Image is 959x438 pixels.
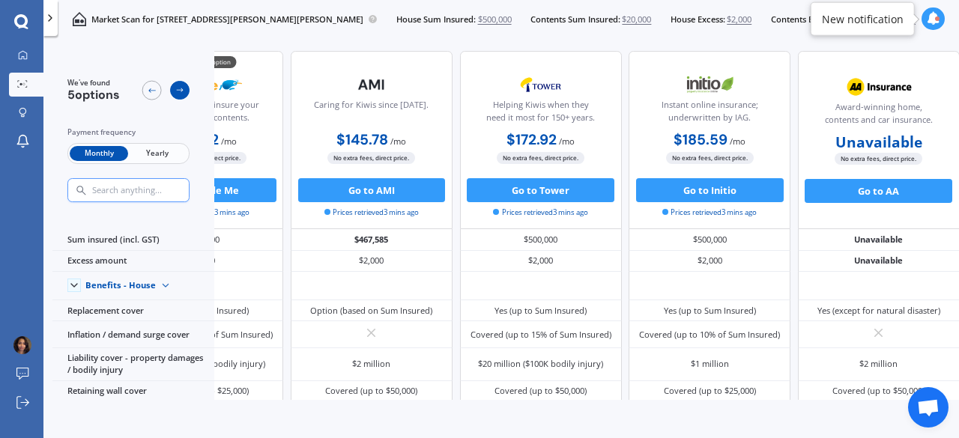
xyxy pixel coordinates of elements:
img: Benefit content down [156,276,175,296]
img: Initio.webp [670,70,749,100]
div: $500,000 [629,229,790,250]
b: Unavailable [835,136,922,148]
div: $2 million [352,358,390,370]
span: Prices retrieved 3 mins ago [324,207,419,218]
p: Market Scan for [STREET_ADDRESS][PERSON_NAME][PERSON_NAME] [91,13,363,25]
button: Go to Initio [636,178,784,202]
div: Helping Kiwis when they need it most for 150+ years. [470,99,611,129]
div: Yes (up to Sum Insured) [494,305,587,317]
span: No extra fees, direct price. [835,153,922,164]
span: / mo [390,136,406,147]
input: Search anything... [91,185,214,195]
span: Contents Excess: [771,13,836,25]
div: Award-winning home, contents and car insurance. [808,101,949,131]
span: Yearly [128,146,187,162]
span: Prices retrieved 3 mins ago [662,207,757,218]
span: $500,000 [478,13,512,25]
div: Caring for Kiwis since [DATE]. [314,99,429,129]
div: $2 million [859,358,898,370]
span: 5 options [67,87,120,103]
div: Payment frequency [67,127,190,139]
span: No extra fees, direct price. [497,152,584,163]
div: Replacement cover [52,300,214,321]
span: $20,000 [622,13,651,25]
div: Covered (up to $25,000) [664,385,756,397]
div: Covered (up to 15% of Sum Insured) [471,329,611,341]
button: Go to Tower [467,178,614,202]
b: $172.92 [506,130,557,149]
div: Covered (up to $50,000) [832,385,925,397]
div: Covered (up to $50,000) [325,385,417,397]
span: / mo [730,136,745,147]
div: $1 million [691,358,729,370]
button: Go to AMI [298,178,446,202]
span: $2,000 [727,13,751,25]
span: / mo [221,136,237,147]
button: Go to AA [805,179,952,203]
span: Monthly [70,146,128,162]
span: No extra fees, direct price. [327,152,415,163]
b: $145.78 [336,130,388,149]
div: Option (based on Sum Insured) [310,305,432,317]
div: $2,000 [629,251,790,272]
span: Prices retrieved 3 mins ago [493,207,587,218]
div: Yes (except for natural disaster) [817,305,940,317]
span: No extra fees, direct price. [666,152,754,163]
div: $2,000 [291,251,453,272]
div: Covered (up to 10% of Sum Insured) [639,329,780,341]
div: $500,000 [460,229,622,250]
div: $20 million ($100K bodily injury) [478,358,603,370]
div: Excess amount [52,251,214,272]
div: Benefits - House [85,280,156,291]
div: Open chat [908,387,949,428]
span: We've found [67,78,120,88]
div: Liability cover - property damages / bodily injury [52,348,214,381]
div: Sum insured (incl. GST) [52,229,214,250]
div: Covered (up to $50,000) [494,385,587,397]
div: $2,000 [460,251,622,272]
img: AMI-text-1.webp [332,70,411,100]
b: $185.59 [674,130,727,149]
img: home-and-contents.b802091223b8502ef2dd.svg [72,12,86,26]
img: Tower.webp [501,70,581,100]
div: Retaining wall cover [52,381,214,402]
img: AA.webp [839,72,919,102]
div: Yes (up to Sum Insured) [664,305,756,317]
div: $467,585 [291,229,453,250]
div: Inflation / demand surge cover [52,321,214,347]
div: New notification [822,11,904,26]
span: / mo [559,136,575,147]
span: House Sum Insured: [396,13,476,25]
div: Instant online insurance; underwritten by IAG. [639,99,780,129]
span: Contents Sum Insured: [530,13,620,25]
img: ACg8ocInu09xIs9pdzJzRpsucE9TEZlZ4lIVS6KlVnL_pxx7MpWb3eGE1Q=s96-c [13,336,31,354]
span: House Excess: [671,13,725,25]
